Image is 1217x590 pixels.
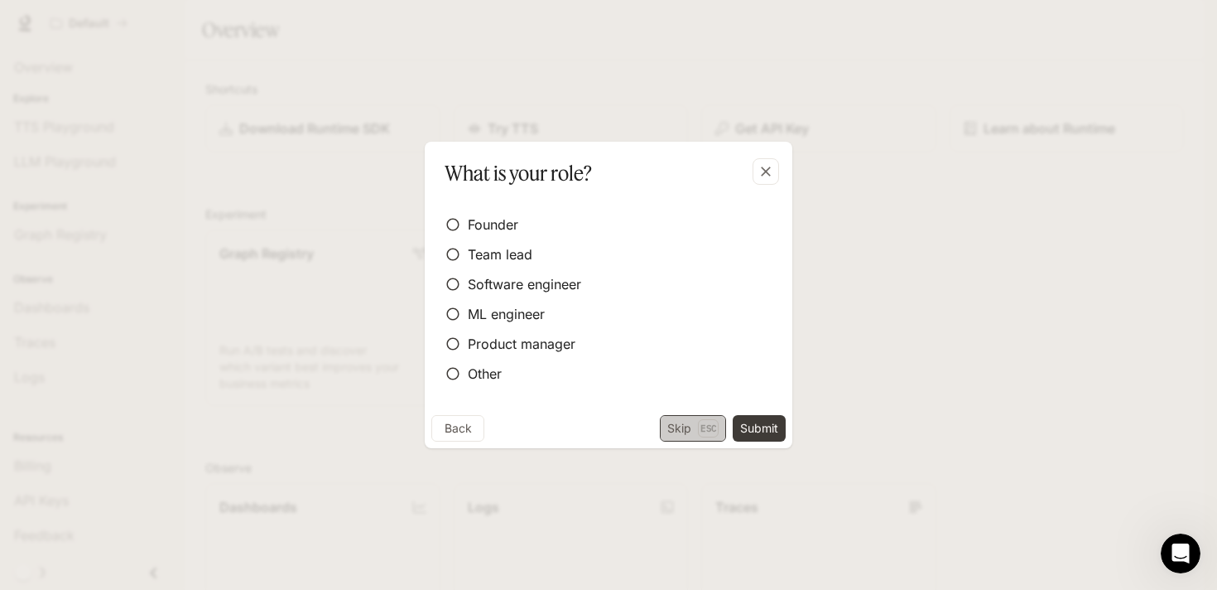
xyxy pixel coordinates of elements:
span: Other [468,364,502,384]
span: ML engineer [468,304,545,324]
button: Submit [733,415,786,442]
span: Team lead [468,244,532,264]
iframe: Intercom live chat [1161,534,1200,573]
button: Back [431,415,484,442]
button: SkipEsc [660,415,726,442]
p: Esc [698,419,719,438]
span: Founder [468,215,518,235]
span: Product manager [468,334,575,354]
span: Software engineer [468,274,581,294]
p: What is your role? [445,158,592,188]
